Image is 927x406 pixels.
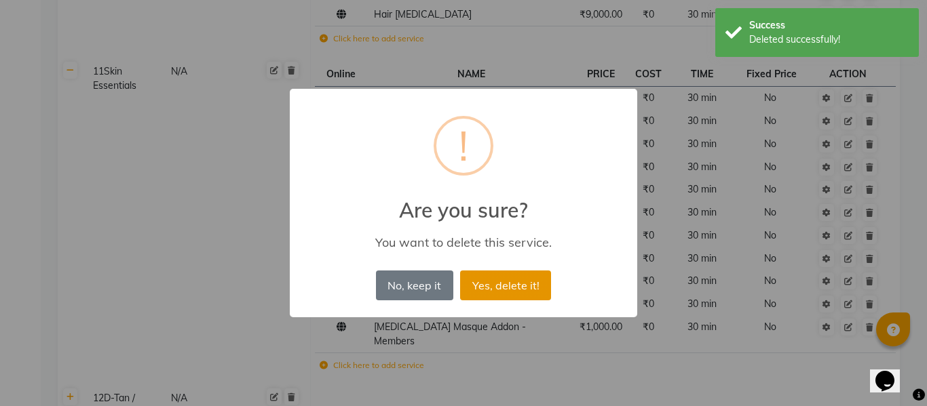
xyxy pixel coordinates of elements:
[460,270,551,300] button: Yes, delete it!
[870,352,913,392] iframe: chat widget
[749,18,909,33] div: Success
[290,182,637,222] h2: Are you sure?
[309,235,618,250] div: You want to delete this service.
[376,270,453,300] button: No, keep it
[459,119,468,173] div: !
[749,33,909,47] div: Deleted successfully!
